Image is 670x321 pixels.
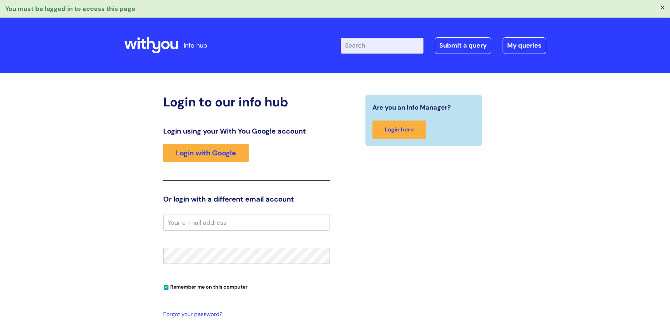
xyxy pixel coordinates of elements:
[163,127,330,135] h3: Login using your With You Google account
[435,37,491,54] a: Submit a query
[163,144,249,162] a: Login with Google
[372,121,426,139] a: Login here
[661,4,665,10] button: ×
[372,102,451,113] span: Are you an Info Manager?
[163,94,330,110] h2: Login to our info hub
[163,195,330,203] h3: Or login with a different email account
[341,38,423,53] input: Search
[163,309,326,320] a: Forgot your password?
[163,281,330,292] div: You can uncheck this option if you're logging in from a shared device
[163,215,330,231] input: Your e-mail address
[163,282,248,290] label: Remember me on this computer
[164,285,168,290] input: Remember me on this computer
[503,37,546,54] a: My queries
[184,40,207,51] p: info hub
